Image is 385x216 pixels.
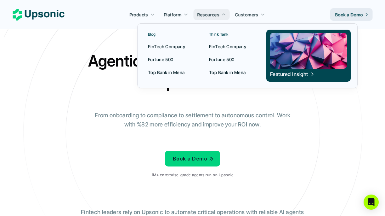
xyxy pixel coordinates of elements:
p: Top Bank in Mena [209,69,246,76]
p: Book a Demo [335,11,363,18]
p: Fortune 500 [148,56,173,63]
p: FinTech Company [148,43,185,50]
a: Top Bank in Mena [205,67,258,78]
a: Book a Demo [165,151,220,166]
p: Featured Insight [270,71,308,78]
p: Platform [164,11,181,18]
p: Resources [197,11,219,18]
a: Products [126,9,158,20]
p: Fortune 500 [209,56,235,63]
a: Fortune 500 [144,54,197,65]
a: FinTech Company [205,41,258,52]
p: 1M+ enterprise-grade agents run on Upsonic [152,173,233,177]
a: Fortune 500 [205,54,258,65]
p: FinTech Company [209,43,246,50]
p: Products [129,11,148,18]
p: From onboarding to compliance to settlement to autonomous control. Work with %82 more efficiency ... [90,111,295,129]
div: Open Intercom Messenger [364,195,379,210]
p: Top Bank in Mena [148,69,185,76]
p: Blog [148,32,156,37]
p: Book a Demo [173,154,207,163]
a: Top Bank in Mena [144,67,197,78]
p: Customers [235,11,258,18]
a: FinTech Company [144,41,197,52]
p: Think Tank [209,32,229,37]
h2: Agentic AI Platform for FinTech Operations [82,50,303,93]
a: Book a Demo [330,8,372,21]
span: Featured Insight [270,71,315,78]
a: Featured Insight [266,30,351,82]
